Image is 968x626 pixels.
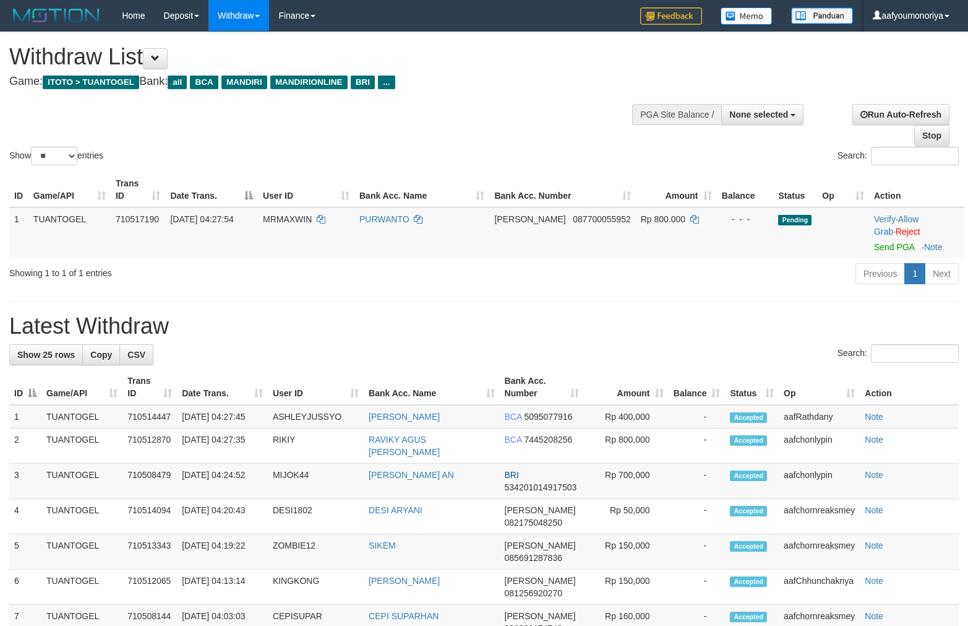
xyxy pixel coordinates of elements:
[41,405,122,428] td: TUANTOGEL
[28,172,111,207] th: Game/API: activate to sort column ascending
[9,499,41,534] td: 4
[9,45,633,69] h1: Withdraw List
[268,370,364,405] th: User ID: activate to sort column ascending
[170,214,233,224] span: [DATE] 04:27:54
[9,428,41,464] td: 2
[584,428,668,464] td: Rp 800,000
[791,7,853,24] img: panduan.png
[924,242,943,252] a: Note
[9,207,28,258] td: 1
[817,172,869,207] th: Op: activate to sort column ascending
[9,314,959,339] h1: Latest Withdraw
[584,370,668,405] th: Amount: activate to sort column ascending
[874,214,919,237] span: ·
[669,499,726,534] td: -
[865,541,883,550] a: Note
[9,262,394,279] div: Showing 1 to 1 of 1 entries
[122,370,177,405] th: Trans ID: activate to sort column ascending
[9,570,41,605] td: 6
[168,76,187,89] span: all
[116,214,159,224] span: 710517190
[721,104,803,125] button: None selected
[177,428,268,464] td: [DATE] 04:27:35
[779,370,860,405] th: Op: activate to sort column ascending
[369,576,440,586] a: [PERSON_NAME]
[871,147,959,165] input: Search:
[359,214,409,224] a: PURWANTO
[632,104,721,125] div: PGA Site Balance /
[669,570,726,605] td: -
[730,541,767,552] span: Accepted
[268,499,364,534] td: DESI1802
[773,172,817,207] th: Status
[896,227,920,237] a: Reject
[871,344,959,363] input: Search:
[779,405,860,428] td: aafRathdany
[865,435,883,445] a: Note
[505,482,577,492] span: Copy 534201014917503 to clipboard
[865,505,883,515] a: Note
[41,570,122,605] td: TUANTOGEL
[874,242,914,252] a: Send PGA
[730,612,767,622] span: Accepted
[865,412,883,422] a: Note
[874,214,896,224] a: Verify
[669,405,726,428] td: -
[584,499,668,534] td: Rp 50,000
[90,350,112,360] span: Copy
[722,213,769,225] div: - - -
[505,611,576,621] span: [PERSON_NAME]
[122,499,177,534] td: 710514094
[730,412,767,423] span: Accepted
[779,534,860,570] td: aafchornreaksmey
[221,76,267,89] span: MANDIRI
[729,110,788,120] span: None selected
[177,370,268,405] th: Date Trans.: activate to sort column ascending
[369,505,422,515] a: DESI ARYANI
[869,172,964,207] th: Action
[268,405,364,428] td: ASHLEYJUSSYO
[524,435,572,445] span: Copy 7445208256 to clipboard
[190,76,218,89] span: BCA
[852,104,949,125] a: Run Auto-Refresh
[730,471,767,481] span: Accepted
[122,464,177,499] td: 710508479
[860,370,959,405] th: Action
[584,464,668,499] td: Rp 700,000
[369,611,439,621] a: CEPI SUPARHAN
[779,499,860,534] td: aafchornreaksmey
[837,147,959,165] label: Search:
[122,405,177,428] td: 710514447
[378,76,395,89] span: ...
[369,541,396,550] a: SIKEM
[122,570,177,605] td: 710512065
[369,435,440,457] a: RAVIKY AGUS [PERSON_NAME]
[925,263,959,284] a: Next
[177,499,268,534] td: [DATE] 04:20:43
[641,214,685,224] span: Rp 800.000
[9,405,41,428] td: 1
[9,6,103,25] img: MOTION_logo.png
[494,214,565,224] span: [PERSON_NAME]
[351,76,375,89] span: BRI
[717,172,774,207] th: Balance
[268,570,364,605] td: KINGKONG
[43,76,139,89] span: ITOTO > TUANTOGEL
[584,534,668,570] td: Rp 150,000
[41,534,122,570] td: TUANTOGEL
[258,172,354,207] th: User ID: activate to sort column ascending
[9,76,633,88] h4: Game: Bank:
[584,405,668,428] td: Rp 400,000
[779,570,860,605] td: aafChhunchakriya
[111,172,166,207] th: Trans ID: activate to sort column ascending
[730,435,767,446] span: Accepted
[505,518,562,528] span: Copy 082175048250 to clipboard
[505,470,519,480] span: BRI
[177,464,268,499] td: [DATE] 04:24:52
[177,570,268,605] td: [DATE] 04:13:14
[9,172,28,207] th: ID
[268,534,364,570] td: ZOMBIE12
[865,611,883,621] a: Note
[874,214,919,237] a: Allow Grab
[82,344,120,365] a: Copy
